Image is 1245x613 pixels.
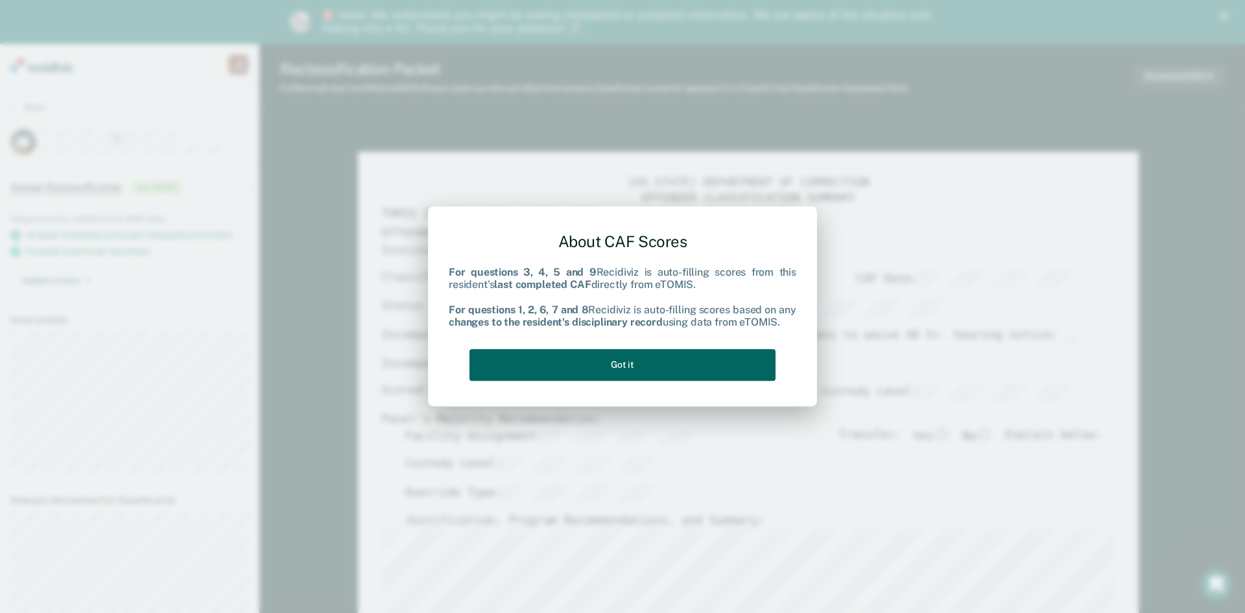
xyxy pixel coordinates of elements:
div: About CAF Scores [449,222,796,261]
div: 🚨 Hello! We understand you might be seeing mislabeled or outdated information. We are aware of th... [322,9,934,35]
div: Recidiviz is auto-filling scores from this resident's directly from eTOMIS. Recidiviz is auto-fil... [449,267,796,329]
div: Close [1220,12,1233,19]
b: For questions 3, 4, 5 and 9 [449,267,597,279]
b: changes to the resident's disciplinary record [449,316,663,328]
img: Profile image for Kim [290,12,311,32]
b: last completed CAF [494,279,591,291]
b: For questions 1, 2, 6, 7 and 8 [449,304,588,316]
button: Got it [469,349,776,381]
